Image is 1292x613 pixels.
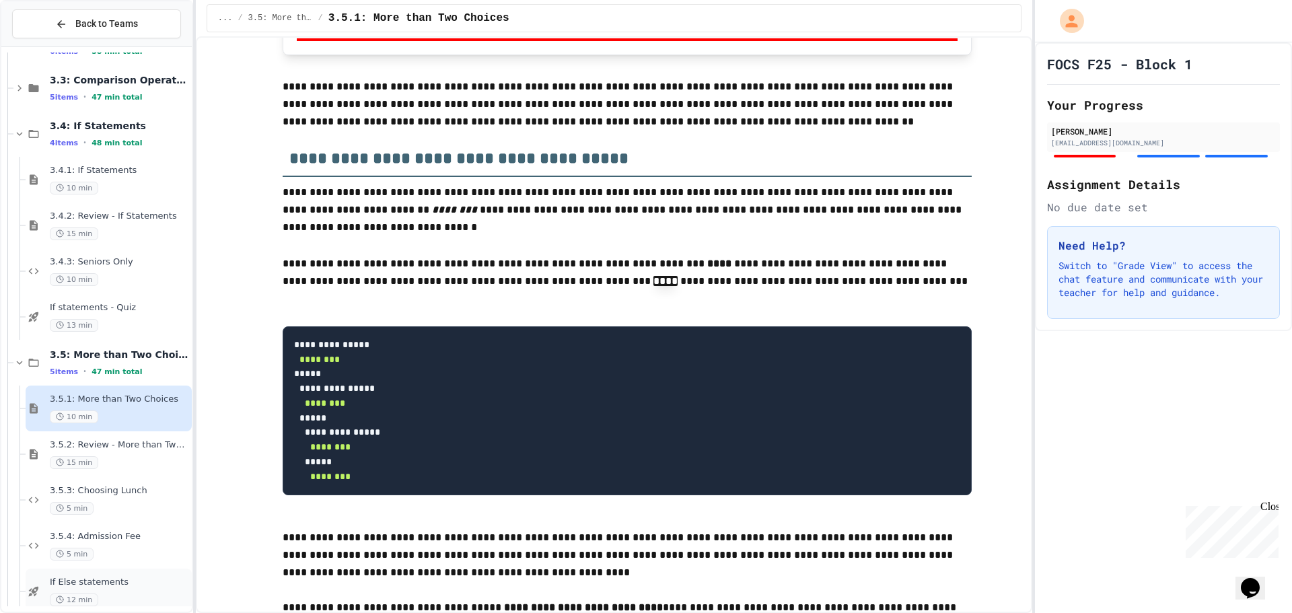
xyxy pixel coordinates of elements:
[50,319,98,332] span: 13 min
[1047,55,1192,73] h1: FOCS F25 - Block 1
[50,485,189,497] span: 3.5.3: Choosing Lunch
[83,366,86,377] span: •
[50,349,189,361] span: 3.5: More than Two Choices
[12,9,181,38] button: Back to Teams
[92,367,142,376] span: 47 min total
[50,439,189,451] span: 3.5.2: Review - More than Two Choices
[50,394,189,405] span: 3.5.1: More than Two Choices
[5,5,93,85] div: Chat with us now!Close
[50,256,189,268] span: 3.4.3: Seniors Only
[1235,559,1279,600] iframe: chat widget
[50,93,78,102] span: 5 items
[50,577,189,588] span: If Else statements
[50,165,189,176] span: 3.4.1: If Statements
[1051,125,1276,137] div: [PERSON_NAME]
[1047,199,1280,215] div: No due date set
[83,137,86,148] span: •
[1046,5,1087,36] div: My Account
[1047,175,1280,194] h2: Assignment Details
[83,92,86,102] span: •
[50,302,189,314] span: If statements - Quiz
[238,13,242,24] span: /
[50,182,98,194] span: 10 min
[92,93,142,102] span: 47 min total
[92,139,142,147] span: 48 min total
[1047,96,1280,114] h2: Your Progress
[1051,138,1276,148] div: [EMAIL_ADDRESS][DOMAIN_NAME]
[1058,238,1268,254] h3: Need Help?
[50,410,98,423] span: 10 min
[218,13,233,24] span: ...
[50,502,94,515] span: 5 min
[328,10,509,26] span: 3.5.1: More than Two Choices
[50,74,189,86] span: 3.3: Comparison Operators
[50,120,189,132] span: 3.4: If Statements
[50,211,189,222] span: 3.4.2: Review - If Statements
[50,593,98,606] span: 12 min
[50,139,78,147] span: 4 items
[50,456,98,469] span: 15 min
[50,367,78,376] span: 5 items
[1180,501,1279,558] iframe: chat widget
[318,13,323,24] span: /
[248,13,313,24] span: 3.5: More than Two Choices
[75,17,138,31] span: Back to Teams
[50,227,98,240] span: 15 min
[50,531,189,542] span: 3.5.4: Admission Fee
[1058,259,1268,299] p: Switch to "Grade View" to access the chat feature and communicate with your teacher for help and ...
[50,273,98,286] span: 10 min
[50,548,94,561] span: 5 min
